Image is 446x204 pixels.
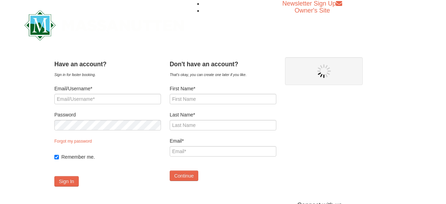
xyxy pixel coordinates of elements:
[170,146,276,157] input: Email*
[54,71,161,78] div: Sign in for faster booking.
[170,111,276,118] label: Last Name*
[170,171,198,181] button: Continue
[24,16,184,32] a: Massanutten Resort
[317,64,331,78] img: wait gif
[295,7,330,14] a: Owner's Site
[61,153,161,160] label: Remember me.
[170,94,276,104] input: First Name
[170,85,276,92] label: First Name*
[170,71,276,78] div: That's okay, you can create one later if you like.
[54,85,161,92] label: Email/Username*
[54,61,161,68] h4: Have an account?
[54,139,92,144] a: Forgot my password
[54,111,161,118] label: Password
[24,10,184,40] img: Massanutten Resort Logo
[170,137,276,144] label: Email*
[170,120,276,130] input: Last Name
[54,94,161,104] input: Email/Username*
[54,176,79,187] button: Sign In
[170,61,276,68] h4: Don't have an account?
